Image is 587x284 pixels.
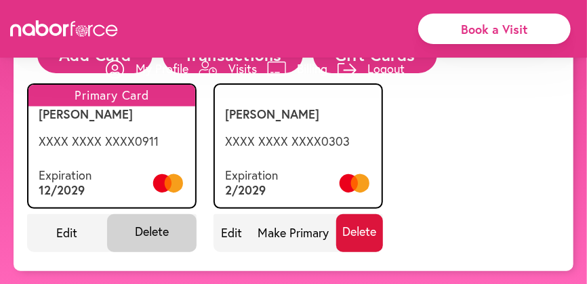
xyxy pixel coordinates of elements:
p: 12 / 2029 [39,183,92,198]
a: Visits [199,48,257,89]
p: [PERSON_NAME] [225,107,371,122]
span: Delete [336,214,383,252]
p: [PERSON_NAME] [39,107,185,122]
a: Logout [338,48,405,89]
p: Billing [297,60,327,77]
p: Primary Card [28,85,195,106]
p: XXXX XXXX XXXX 0911 [39,134,185,149]
a: Billing [267,48,327,89]
p: Expiration [225,168,278,183]
span: Make Primary [250,214,337,252]
span: Delete [107,214,197,252]
a: My Profile [106,48,188,89]
span: Edit [214,214,250,252]
p: Visits [228,60,257,77]
p: Logout [367,60,405,77]
p: My Profile [136,60,188,77]
span: Edit [27,214,107,252]
p: XXXX XXXX XXXX 0303 [225,134,371,149]
p: Expiration [39,168,92,183]
p: 2 / 2029 [225,183,278,198]
div: Book a Visit [418,14,571,44]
